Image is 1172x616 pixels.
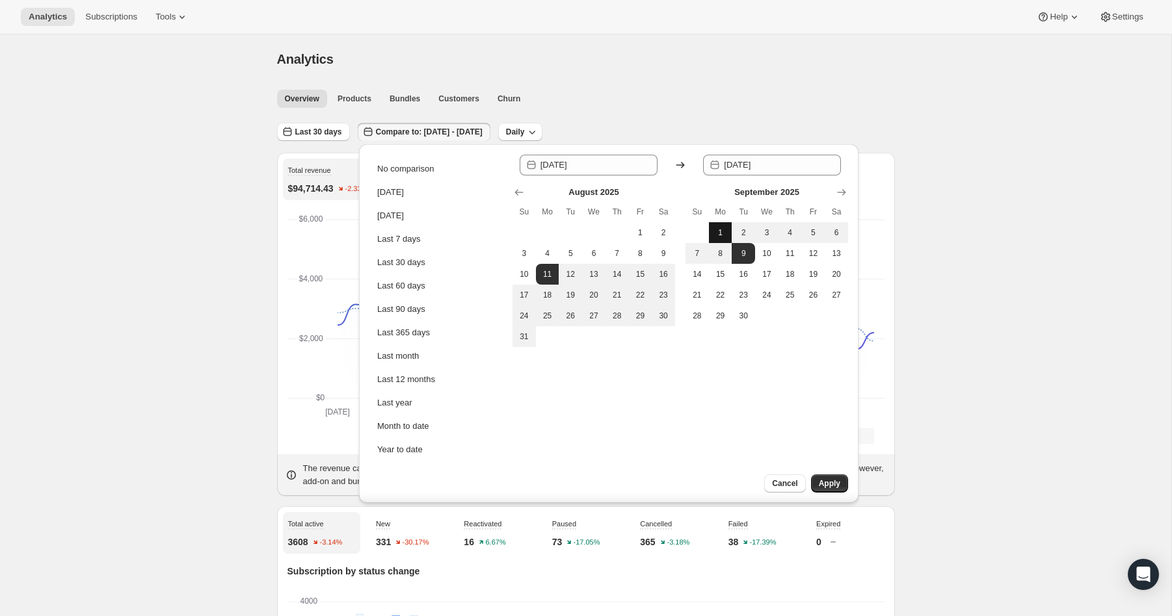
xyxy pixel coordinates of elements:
span: Reactivated [464,520,501,528]
button: Sunday August 10 2025 [513,264,536,285]
button: Tuesday September 23 2025 [732,285,755,305]
rect: Expired-6 0 [392,602,400,603]
th: Thursday [779,201,802,222]
button: Thursday September 4 2025 [779,222,802,243]
button: Last 365 days [373,322,503,343]
rect: Reactivated-2 1 [373,615,382,616]
span: We [760,207,773,217]
th: Saturday [652,201,675,222]
button: Show next month, October 2025 [832,183,851,201]
rect: Reactivated-2 1 [427,615,436,616]
button: Tuesday August 5 2025 [559,243,582,264]
span: Subscriptions [85,12,137,22]
button: Friday August 15 2025 [629,264,652,285]
button: Last 7 days [373,229,503,250]
button: Saturday September 20 2025 [825,264,848,285]
span: Fr [634,207,647,217]
button: Thursday August 14 2025 [606,264,629,285]
th: Saturday [825,201,848,222]
span: 10 [518,269,531,279]
span: Apply [819,478,840,489]
rect: Expired-6 0 [518,602,526,603]
span: 13 [830,248,843,259]
p: 16 [464,535,474,548]
button: Monday August 4 2025 [536,243,559,264]
span: Tu [564,207,577,217]
button: Tuesday September 16 2025 [732,264,755,285]
button: Friday September 5 2025 [802,222,825,243]
div: Last month [377,350,419,363]
span: 27 [587,311,600,321]
span: 14 [691,269,704,279]
rect: Expired-6 0 [770,602,779,603]
span: Churn [498,94,520,104]
rect: Expired-6 0 [337,602,345,603]
span: We [587,207,600,217]
span: Analytics [29,12,67,22]
span: 28 [691,311,704,321]
button: Settings [1091,8,1151,26]
th: Tuesday [559,201,582,222]
th: Thursday [606,201,629,222]
text: 4000 [300,597,317,606]
span: 3 [760,227,773,238]
th: Monday [709,201,732,222]
button: Year to date [373,439,503,460]
button: Last 90 days [373,299,503,320]
span: Paused [552,520,576,528]
span: 28 [611,311,624,321]
span: New [376,520,390,528]
span: 15 [634,269,647,279]
span: Customers [438,94,479,104]
span: 29 [634,311,647,321]
div: Year to date [377,443,423,456]
span: Last 30 days [295,127,342,137]
span: Settings [1112,12,1143,22]
button: Monday August 18 2025 [536,285,559,305]
button: Wednesday August 13 2025 [582,264,606,285]
button: [DATE] [373,182,503,203]
button: Saturday August 2 2025 [652,222,675,243]
rect: Reactivated-2 1 [355,615,364,616]
span: Su [518,207,531,217]
rect: Expired-6 0 [355,602,364,603]
rect: Expired-6 0 [842,602,851,603]
p: 331 [376,535,391,548]
button: Friday August 29 2025 [629,305,652,326]
text: -2.33% [345,185,367,193]
rect: Expired-6 0 [806,602,814,603]
button: Daily [498,123,543,141]
span: 4 [784,227,797,238]
span: 23 [737,290,750,300]
span: 25 [784,290,797,300]
button: End of range Tuesday September 9 2025 [732,243,755,264]
div: Last 12 months [377,373,435,386]
span: Cancelled [640,520,672,528]
button: Monday September 29 2025 [709,305,732,326]
span: 22 [714,290,727,300]
span: Th [611,207,624,217]
rect: Expired-6 0 [680,602,688,603]
span: Sa [830,207,843,217]
div: Last 90 days [377,303,425,316]
button: Cancel [764,474,805,493]
rect: Expired-6 0 [644,602,652,603]
button: Saturday August 30 2025 [652,305,675,326]
span: 20 [587,290,600,300]
div: Month to date [377,420,429,433]
span: 22 [634,290,647,300]
th: Friday [802,201,825,222]
span: 27 [830,290,843,300]
th: Tuesday [732,201,755,222]
text: $2,000 [299,334,323,343]
button: Sunday September 21 2025 [686,285,709,305]
rect: Expired-6 0 [698,602,706,603]
rect: Expired-6 0 [626,602,634,603]
span: 29 [714,311,727,321]
button: Tuesday August 12 2025 [559,264,582,285]
rect: Expired-6 0 [860,602,869,603]
button: Friday August 8 2025 [629,243,652,264]
span: Failed [728,520,748,528]
span: 30 [737,311,750,321]
button: Wednesday August 27 2025 [582,305,606,326]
